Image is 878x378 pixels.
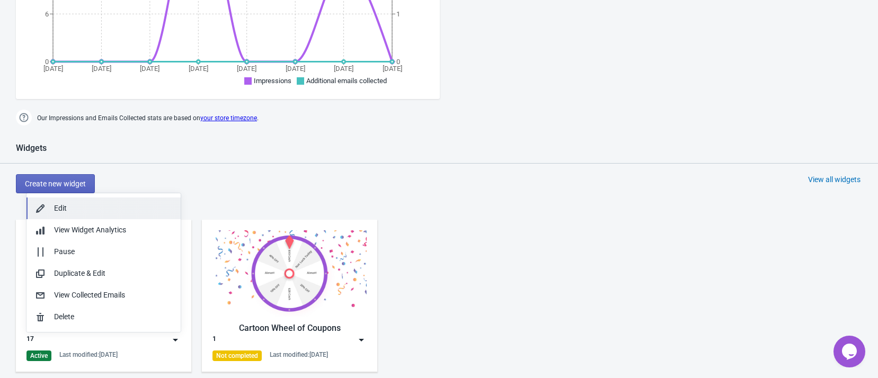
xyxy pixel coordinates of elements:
[200,114,257,122] a: your store timezone
[26,263,181,284] button: Duplicate & Edit
[356,335,367,345] img: dropdown.png
[45,58,49,66] tspan: 0
[45,10,49,18] tspan: 6
[383,65,402,73] tspan: [DATE]
[54,311,172,322] div: Delete
[140,65,159,73] tspan: [DATE]
[254,77,291,85] span: Impressions
[808,174,861,185] div: View all widgets
[16,174,95,193] button: Create new widget
[189,65,208,73] tspan: [DATE]
[26,335,34,345] div: 17
[286,65,305,73] tspan: [DATE]
[270,350,328,359] div: Last modified: [DATE]
[54,268,172,279] div: Duplicate & Edit
[306,77,387,85] span: Additional emails collected
[396,10,400,18] tspan: 1
[170,335,181,345] img: dropdown.png
[212,230,367,317] img: cartoon_game.jpg
[26,306,181,328] button: Delete
[396,58,400,66] tspan: 0
[26,241,181,263] button: Pause
[26,219,181,241] button: View Widget Analytics
[25,179,86,188] span: Create new widget
[212,350,262,361] div: Not completed
[212,322,367,335] div: Cartoon Wheel of Coupons
[16,110,32,125] img: help.png
[26,197,181,219] button: Edit
[54,203,172,214] div: Edit
[37,110,259,127] span: Our Impressions and Emails Collected stats are based on .
[334,65,353,73] tspan: [DATE]
[59,350,118,359] div: Last modified: [DATE]
[212,335,216,345] div: 1
[26,284,181,306] button: View Collected Emails
[833,336,867,367] iframe: chat widget
[26,350,51,361] div: Active
[237,65,256,73] tspan: [DATE]
[43,65,63,73] tspan: [DATE]
[54,226,126,234] span: View Widget Analytics
[54,246,172,257] div: Pause
[92,65,111,73] tspan: [DATE]
[54,290,172,301] div: View Collected Emails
